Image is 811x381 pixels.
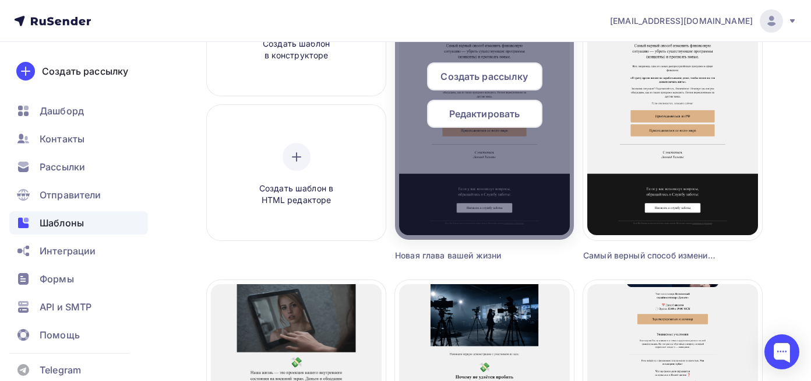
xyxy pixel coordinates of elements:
[40,272,74,286] span: Формы
[241,38,352,62] span: Создать шаблон в конструкторе
[9,211,148,235] a: Шаблоны
[40,216,84,230] span: Шаблоны
[449,107,520,121] span: Редактировать
[9,183,148,207] a: Отправители
[40,188,101,202] span: Отправители
[40,104,84,118] span: Дашборд
[610,9,797,33] a: [EMAIL_ADDRESS][DOMAIN_NAME]
[9,127,148,151] a: Контакты
[9,99,148,123] a: Дашборд
[241,183,352,207] span: Создать шаблон в HTML редакторе
[40,132,84,146] span: Контакты
[40,300,91,314] span: API и SMTP
[40,363,81,377] span: Telegram
[9,267,148,291] a: Формы
[40,328,80,342] span: Помощь
[42,64,128,78] div: Создать рассылку
[40,160,85,174] span: Рассылки
[440,69,528,83] span: Создать рассылку
[610,15,753,27] span: [EMAIL_ADDRESS][DOMAIN_NAME]
[40,244,96,258] span: Интеграции
[583,250,717,261] div: Самый верный способ изменить финансовую ситуацию
[9,155,148,179] a: Рассылки
[395,250,529,261] div: Новая глава вашей жизни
